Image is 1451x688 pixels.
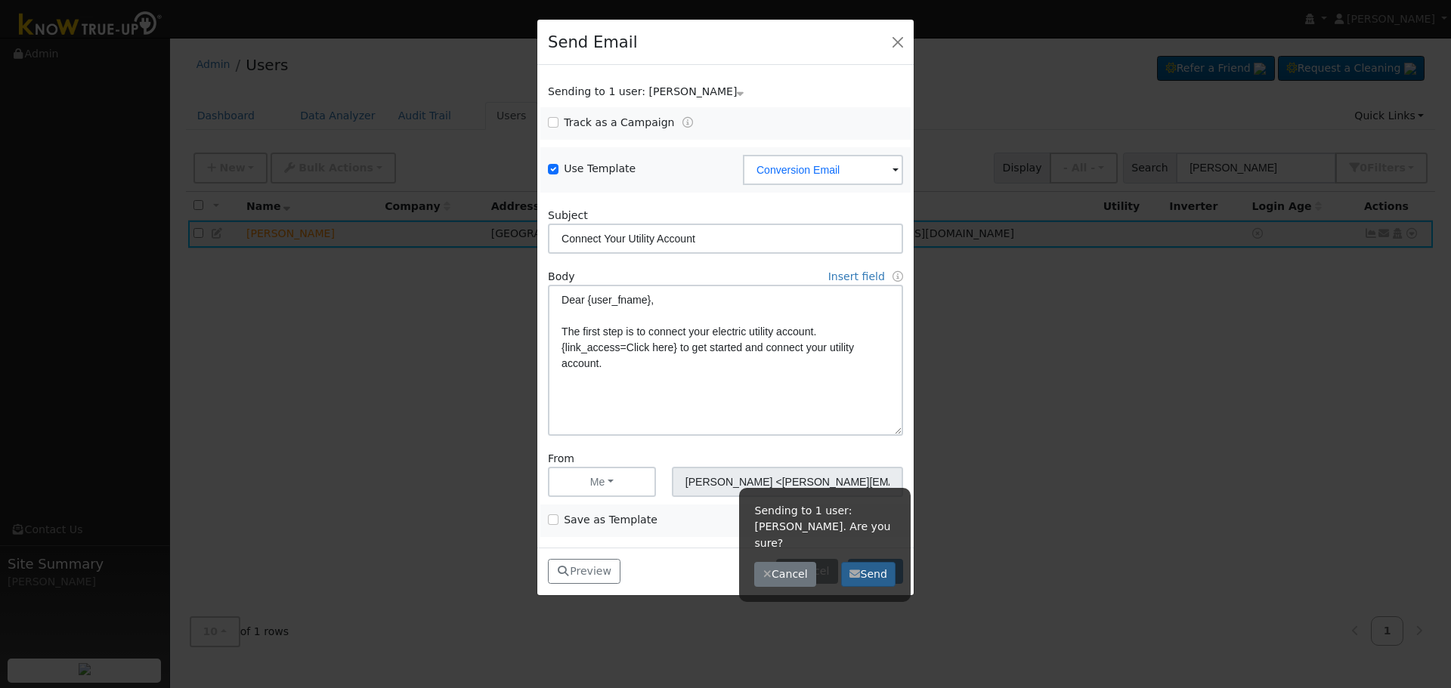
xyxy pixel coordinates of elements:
[564,512,657,528] label: Save as Template
[828,270,885,282] a: Insert field
[743,155,903,185] input: Select a Template
[548,467,656,497] button: Me
[548,514,558,525] input: Save as Template
[564,161,636,177] label: Use Template
[548,451,574,467] label: From
[548,30,637,54] h4: Send Email
[754,503,896,551] p: Sending to 1 user: [PERSON_NAME]. Are you sure?
[893,270,903,282] a: Fields
[548,164,558,174] input: Use Template
[754,562,816,588] button: Cancel
[548,269,575,285] label: Body
[548,559,620,585] button: Preview
[548,117,558,128] input: Track as a Campaign
[548,208,588,224] label: Subject
[682,116,693,128] a: Tracking Campaigns
[564,115,674,131] label: Track as a Campaign
[540,84,911,100] div: Show users
[841,562,896,588] button: Send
